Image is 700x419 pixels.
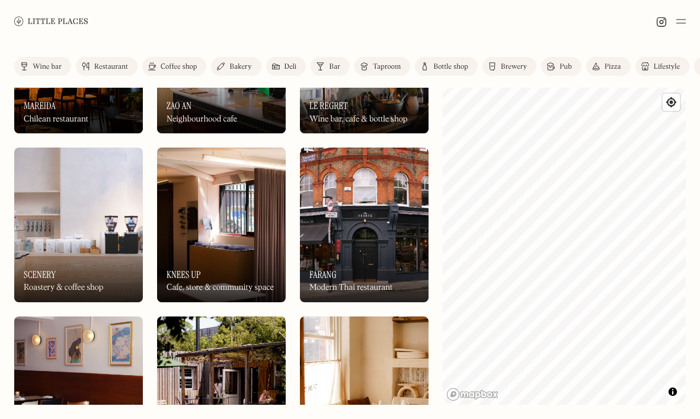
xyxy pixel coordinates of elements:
a: Pizza [586,57,631,76]
h3: Scenery [24,269,56,280]
a: Bottle shop [415,57,478,76]
div: Pub [560,63,572,71]
a: Restaurant [76,57,138,76]
a: FarangFarangFarangModern Thai restaurant [300,148,429,302]
div: Brewery [501,63,527,71]
img: Scenery [14,148,143,302]
div: Cafe, store & community space [167,283,274,293]
a: Lifestyle [635,57,689,76]
span: Toggle attribution [669,385,676,398]
a: Mapbox homepage [446,388,498,401]
h3: Knees Up [167,269,201,280]
div: Taproom [373,63,401,71]
div: Wine bar [33,63,62,71]
img: Farang [300,148,429,302]
h3: Zao An [167,100,191,111]
a: Deli [266,57,306,76]
a: Taproom [354,57,410,76]
div: Restaurant [94,63,128,71]
div: Pizza [605,63,621,71]
div: Modern Thai restaurant [309,283,392,293]
img: Knees Up [157,148,286,302]
div: Wine bar, cafe & bottle shop [309,114,407,124]
a: Brewery [482,57,536,76]
div: Lifestyle [654,63,680,71]
div: Chilean restaurant [24,114,88,124]
a: Knees UpKnees UpKnees UpCafe, store & community space [157,148,286,302]
h3: Mareida [24,100,56,111]
canvas: Map [443,88,686,405]
div: Bottle shop [433,63,468,71]
div: Neighbourhood cafe [167,114,237,124]
div: Coffee shop [161,63,197,71]
a: Bakery [211,57,261,76]
div: Bakery [229,63,251,71]
a: Coffee shop [142,57,206,76]
div: Deli [285,63,297,71]
div: Roastery & coffee shop [24,283,103,293]
button: Toggle attribution [666,385,680,399]
a: Pub [541,57,581,76]
h3: Le Regret [309,100,347,111]
a: Bar [311,57,350,76]
h3: Farang [309,269,337,280]
div: Bar [329,63,340,71]
a: SceneryScenerySceneryRoastery & coffee shop [14,148,143,302]
a: Wine bar [14,57,71,76]
button: Find my location [663,94,680,111]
